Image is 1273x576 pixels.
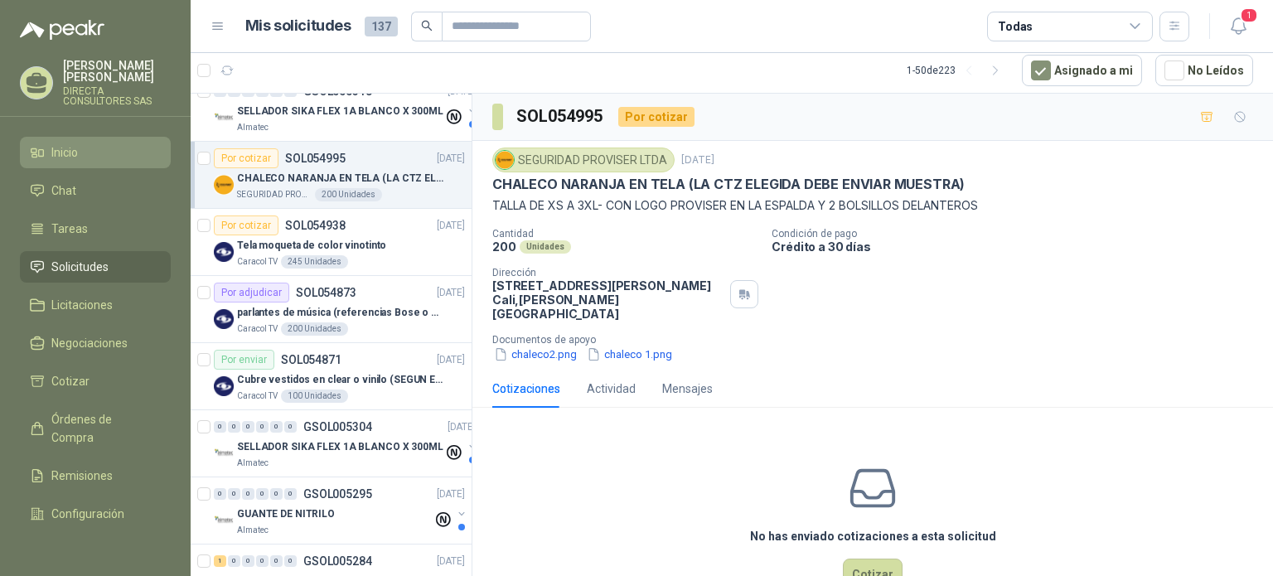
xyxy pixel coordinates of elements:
[520,240,571,254] div: Unidades
[191,276,472,343] a: Por adjudicarSOL054873[DATE] Company Logoparlantes de música (referencias Bose o Alexa) CON MARCA...
[303,488,372,500] p: GSOL005295
[492,380,560,398] div: Cotizaciones
[191,209,472,276] a: Por cotizarSOL054938[DATE] Company LogoTela moqueta de color vinotintoCaracol TV245 Unidades
[20,289,171,321] a: Licitaciones
[51,258,109,276] span: Solicitudes
[20,137,171,168] a: Inicio
[1223,12,1253,41] button: 1
[303,421,372,433] p: GSOL005304
[242,421,254,433] div: 0
[284,421,297,433] div: 0
[772,240,1266,254] p: Crédito a 30 días
[51,143,78,162] span: Inicio
[237,104,443,119] p: SELLADOR SIKA FLEX 1A BLANCO X 300ML
[20,365,171,397] a: Cotizar
[1022,55,1142,86] button: Asignado a mi
[437,486,465,502] p: [DATE]
[492,267,724,278] p: Dirección
[492,196,1253,215] p: TALLA DE XS A 3XL- CON LOGO PROVISER EN LA ESPALDA Y 2 BOLSILLOS DELANTEROS
[437,352,465,368] p: [DATE]
[237,171,443,186] p: CHALECO NARANJA EN TELA (LA CTZ ELEGIDA DEBE ENVIAR MUESTRA)
[492,334,1266,346] p: Documentos de apoyo
[618,107,695,127] div: Por cotizar
[256,555,269,567] div: 0
[191,343,472,410] a: Por enviarSOL054871[DATE] Company LogoCubre vestidos en clear o vinilo (SEGUN ESPECIFICACIONES DE...
[492,346,578,363] button: chaleco2.png
[214,81,479,134] a: 0 0 0 0 0 0 GSOL005318[DATE] Company LogoSELLADOR SIKA FLEX 1A BLANCO X 300MLAlmatec
[907,57,1009,84] div: 1 - 50 de 223
[237,524,269,537] p: Almatec
[228,421,240,433] div: 0
[585,346,674,363] button: chaleco 1.png
[228,488,240,500] div: 0
[270,555,283,567] div: 0
[516,104,605,129] h3: SOL054995
[256,421,269,433] div: 0
[237,506,335,522] p: GUANTE DE NITRILO
[285,152,346,164] p: SOL054995
[191,142,472,209] a: Por cotizarSOL054995[DATE] Company LogoCHALECO NARANJA EN TELA (LA CTZ ELEGIDA DEBE ENVIAR MUESTR...
[214,175,234,195] img: Company Logo
[315,188,382,201] div: 200 Unidades
[492,148,675,172] div: SEGURIDAD PROVISER LTDA
[214,417,479,470] a: 0 0 0 0 0 0 GSOL005304[DATE] Company LogoSELLADOR SIKA FLEX 1A BLANCO X 300MLAlmatec
[270,488,283,500] div: 0
[214,283,289,303] div: Por adjudicar
[51,467,113,485] span: Remisiones
[587,380,636,398] div: Actividad
[20,251,171,283] a: Solicitudes
[51,296,113,314] span: Licitaciones
[237,439,443,455] p: SELLADOR SIKA FLEX 1A BLANCO X 300ML
[237,238,386,254] p: Tela moqueta de color vinotinto
[750,527,996,545] h3: No has enviado cotizaciones a esta solicitud
[421,20,433,31] span: search
[237,457,269,470] p: Almatec
[237,255,278,269] p: Caracol TV
[237,390,278,403] p: Caracol TV
[237,305,443,321] p: parlantes de música (referencias Bose o Alexa) CON MARCACION 1 LOGO (Mas datos en el adjunto)
[281,255,348,269] div: 245 Unidades
[303,555,372,567] p: GSOL005284
[448,419,476,435] p: [DATE]
[681,152,714,168] p: [DATE]
[492,278,724,321] p: [STREET_ADDRESS][PERSON_NAME] Cali , [PERSON_NAME][GEOGRAPHIC_DATA]
[284,555,297,567] div: 0
[998,17,1033,36] div: Todas
[214,376,234,396] img: Company Logo
[228,555,240,567] div: 0
[214,484,468,537] a: 0 0 0 0 0 0 GSOL005295[DATE] Company LogoGUANTE DE NITRILOAlmatec
[20,498,171,530] a: Configuración
[281,322,348,336] div: 200 Unidades
[214,215,278,235] div: Por cotizar
[281,354,341,365] p: SOL054871
[437,554,465,569] p: [DATE]
[214,108,234,128] img: Company Logo
[51,372,90,390] span: Cotizar
[281,390,348,403] div: 100 Unidades
[214,242,234,262] img: Company Logo
[285,220,346,231] p: SOL054938
[20,213,171,244] a: Tareas
[365,17,398,36] span: 137
[20,404,171,453] a: Órdenes de Compra
[492,240,516,254] p: 200
[214,443,234,463] img: Company Logo
[51,334,128,352] span: Negociaciones
[63,60,171,83] p: [PERSON_NAME] [PERSON_NAME]
[492,228,758,240] p: Cantidad
[496,151,514,169] img: Company Logo
[303,85,372,97] p: GSOL005318
[437,285,465,301] p: [DATE]
[256,488,269,500] div: 0
[214,421,226,433] div: 0
[51,220,88,238] span: Tareas
[237,121,269,134] p: Almatec
[437,218,465,234] p: [DATE]
[237,372,443,388] p: Cubre vestidos en clear o vinilo (SEGUN ESPECIFICACIONES DEL ADJUNTO)
[237,188,312,201] p: SEGURIDAD PROVISER LTDA
[214,309,234,329] img: Company Logo
[242,488,254,500] div: 0
[214,148,278,168] div: Por cotizar
[214,350,274,370] div: Por enviar
[20,327,171,359] a: Negociaciones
